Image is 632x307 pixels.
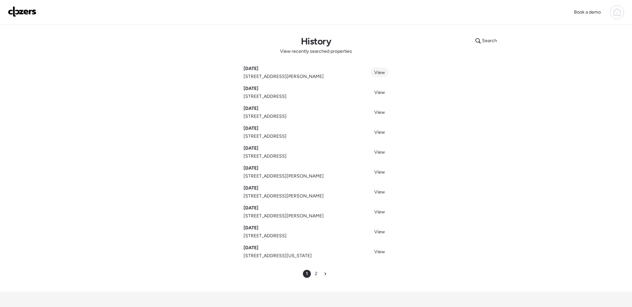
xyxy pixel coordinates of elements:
span: [DATE] [244,85,258,92]
span: [STREET_ADDRESS] [244,153,287,160]
span: View [374,229,385,235]
span: View [374,189,385,195]
span: [STREET_ADDRESS] [244,113,287,120]
span: View [374,209,385,215]
span: [STREET_ADDRESS][US_STATE] [244,253,312,259]
span: [DATE] [244,125,258,132]
span: [STREET_ADDRESS] [244,233,287,239]
a: View [370,67,389,77]
span: View [374,129,385,135]
span: View [374,149,385,155]
span: [STREET_ADDRESS][PERSON_NAME] [244,73,324,80]
a: View [370,167,389,177]
span: [STREET_ADDRESS][PERSON_NAME] [244,173,324,180]
span: 1 [306,270,308,277]
span: [DATE] [244,185,258,192]
a: View [370,227,389,236]
a: View [370,107,389,117]
span: View recently searched properties [280,48,352,55]
a: View [370,187,389,196]
span: View [374,90,385,95]
span: 2 [315,270,317,277]
img: Logo [8,6,36,17]
a: View [370,207,389,216]
span: Book a demo [574,9,601,15]
span: [STREET_ADDRESS] [244,133,287,140]
a: View [370,127,389,137]
span: [DATE] [244,105,258,112]
span: Search [482,38,497,44]
a: View [370,87,389,97]
span: [DATE] [244,225,258,231]
span: View [374,169,385,175]
a: View [370,147,389,157]
span: View [374,249,385,255]
a: View [370,247,389,256]
span: [DATE] [244,245,258,251]
h1: History [301,36,331,47]
span: View [374,70,385,75]
span: [STREET_ADDRESS] [244,93,287,100]
span: [DATE] [244,65,258,72]
span: View [374,110,385,115]
span: [STREET_ADDRESS][PERSON_NAME] [244,213,324,219]
span: [DATE] [244,145,258,152]
span: [DATE] [244,205,258,211]
span: [STREET_ADDRESS][PERSON_NAME] [244,193,324,199]
span: [DATE] [244,165,258,172]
